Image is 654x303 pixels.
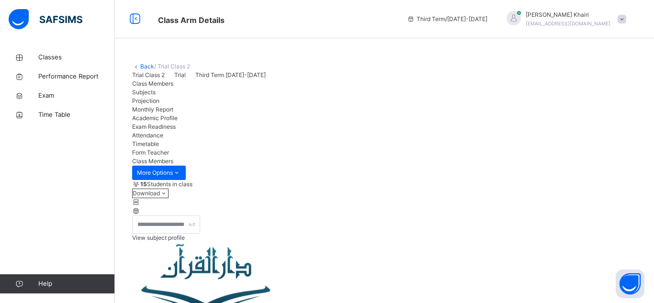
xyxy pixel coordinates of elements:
[132,71,165,79] span: Trial Class 2
[132,234,185,241] span: View subject profile
[132,106,173,113] span: Monthly Report
[174,71,186,79] span: Trial
[526,21,610,26] span: [EMAIL_ADDRESS][DOMAIN_NAME]
[132,149,169,156] span: Form Teacher
[616,269,644,298] button: Open asap
[132,114,178,122] span: Academic Profile
[38,72,115,81] span: Performance Report
[132,97,159,104] span: Projection
[526,11,610,19] span: [PERSON_NAME] Khairi
[132,80,173,87] span: Class Members
[158,15,225,25] span: Class Arm Details
[137,168,181,177] span: More Options
[38,279,114,289] span: Help
[140,180,147,188] b: 15
[132,140,159,147] span: Timetable
[154,63,190,70] span: / Trial Class 2
[38,110,115,120] span: Time Table
[132,132,163,139] span: Attendance
[38,53,115,62] span: Classes
[140,63,154,70] a: Back
[140,180,192,189] span: Students in class
[38,91,115,101] span: Exam
[497,11,631,28] div: Hafiz YusufKhairi
[9,9,82,29] img: safsims
[132,157,173,165] span: Class Members
[133,190,160,197] span: Download
[132,89,156,96] span: Subjects
[407,15,487,23] span: session/term information
[132,123,176,130] span: Exam Readiness
[195,71,266,79] span: Third Term [DATE]-[DATE]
